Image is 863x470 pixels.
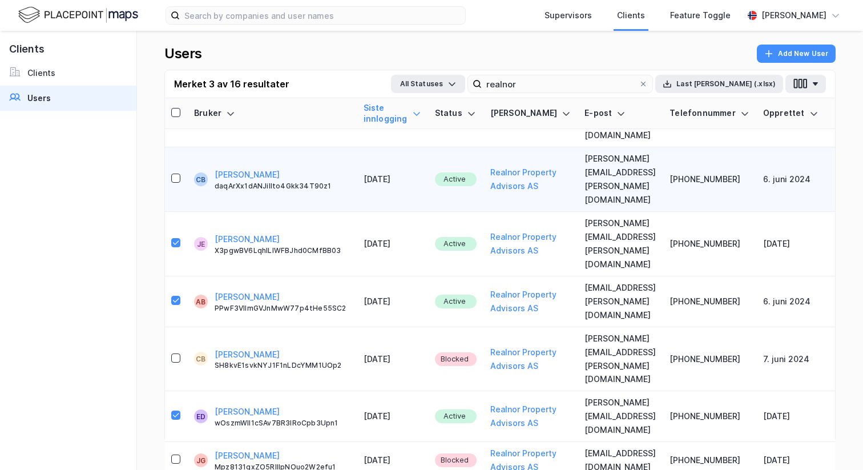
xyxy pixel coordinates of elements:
[806,415,863,470] div: Kontrollprogram for chat
[482,75,639,93] input: Search user by name, email or client
[215,419,350,428] div: wOszmWII1cSAv7BR3IRoCpb3Upn1
[763,108,818,119] div: Opprettet
[584,108,656,119] div: E-post
[490,108,571,119] div: [PERSON_NAME]
[215,246,350,255] div: X3pgwBV6LqhILIWFBJhd0CMfBB03
[164,45,202,63] div: Users
[670,9,731,22] div: Feature Toggle
[215,168,280,182] button: [PERSON_NAME]
[545,9,592,22] div: Supervisors
[196,352,205,365] div: CB
[215,304,350,313] div: PPwF3VlImGVJnMwW77p4tHe55SC2
[215,232,280,246] button: [PERSON_NAME]
[357,391,428,442] td: [DATE]
[490,166,571,193] button: Realnor Property Advisors AS
[490,288,571,315] button: Realnor Property Advisors AS
[357,147,428,212] td: [DATE]
[670,172,749,186] div: [PHONE_NUMBER]
[196,409,205,423] div: ED
[761,9,826,22] div: [PERSON_NAME]
[357,327,428,392] td: [DATE]
[27,91,51,105] div: Users
[490,403,571,430] button: Realnor Property Advisors AS
[180,7,465,24] input: Search by companies and user names
[215,449,280,463] button: [PERSON_NAME]
[806,415,863,470] iframe: Chat Widget
[215,182,350,191] div: daqArXx1dANJilIto4Gkk34T90z1
[490,230,571,258] button: Realnor Property Advisors AS
[357,212,428,276] td: [DATE]
[174,77,289,91] div: Merket 3 av 16 resultater
[756,391,825,442] td: [DATE]
[490,346,571,373] button: Realnor Property Advisors AS
[655,75,783,93] button: Last [PERSON_NAME] (.xlsx)
[435,108,477,119] div: Status
[617,9,645,22] div: Clients
[215,361,350,370] div: SH8kvE1svkNYJ1F1nLDcYMM1UOp2
[578,276,663,327] td: [EMAIL_ADDRESS][PERSON_NAME][DOMAIN_NAME]
[578,327,663,392] td: [PERSON_NAME][EMAIL_ADDRESS][PERSON_NAME][DOMAIN_NAME]
[756,327,825,392] td: 7. juni 2024
[670,453,749,467] div: [PHONE_NUMBER]
[196,172,205,186] div: CB
[670,108,749,119] div: Telefonnummer
[215,348,280,361] button: [PERSON_NAME]
[670,295,749,308] div: [PHONE_NUMBER]
[670,237,749,251] div: [PHONE_NUMBER]
[27,66,55,80] div: Clients
[215,405,280,419] button: [PERSON_NAME]
[357,276,428,327] td: [DATE]
[18,5,138,25] img: logo.f888ab2527a4732fd821a326f86c7f29.svg
[578,147,663,212] td: [PERSON_NAME][EMAIL_ADDRESS][PERSON_NAME][DOMAIN_NAME]
[196,295,205,308] div: AB
[196,453,205,467] div: JG
[194,108,350,119] div: Bruker
[578,212,663,276] td: [PERSON_NAME][EMAIL_ADDRESS][PERSON_NAME][DOMAIN_NAME]
[364,103,421,124] div: Siste innlogging
[197,237,205,251] div: Je
[757,45,836,63] button: Add New User
[578,391,663,442] td: [PERSON_NAME][EMAIL_ADDRESS][DOMAIN_NAME]
[756,212,825,276] td: [DATE]
[670,409,749,423] div: [PHONE_NUMBER]
[215,290,280,304] button: [PERSON_NAME]
[756,276,825,327] td: 6. juni 2024
[756,147,825,212] td: 6. juni 2024
[391,75,465,93] button: All Statuses
[670,352,749,366] div: [PHONE_NUMBER]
